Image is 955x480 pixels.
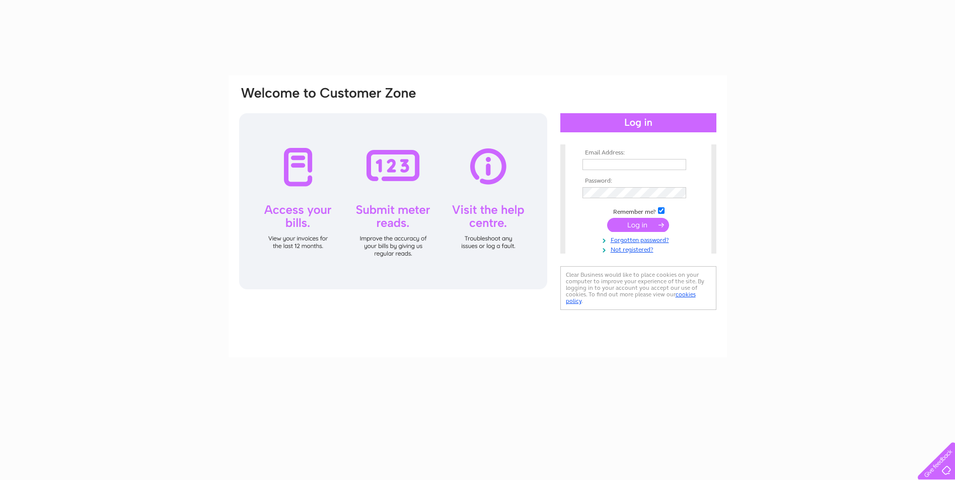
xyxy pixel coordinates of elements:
[566,291,696,304] a: cookies policy
[607,218,669,232] input: Submit
[582,244,697,254] a: Not registered?
[560,266,716,310] div: Clear Business would like to place cookies on your computer to improve your experience of the sit...
[582,234,697,244] a: Forgotten password?
[580,149,697,156] th: Email Address:
[580,206,697,216] td: Remember me?
[580,178,697,185] th: Password:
